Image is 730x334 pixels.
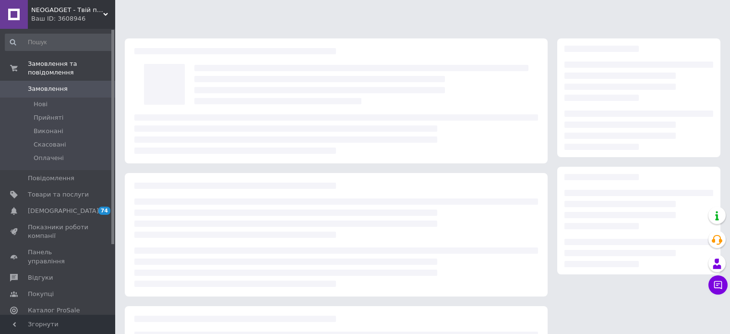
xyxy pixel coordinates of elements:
[28,85,68,93] span: Замовлення
[31,14,115,23] div: Ваш ID: 3608946
[28,273,53,282] span: Відгуки
[34,154,64,162] span: Оплачені
[708,275,728,295] button: Чат з покупцем
[5,34,113,51] input: Пошук
[34,140,66,149] span: Скасовані
[34,127,63,136] span: Виконані
[98,207,110,215] span: 74
[31,6,103,14] span: NEOGADGET - Твій провідник у світ сучасної техніки!
[28,290,54,298] span: Покупці
[34,113,63,122] span: Прийняті
[28,207,99,215] span: [DEMOGRAPHIC_DATA]
[28,306,80,315] span: Каталог ProSale
[28,223,89,240] span: Показники роботи компанії
[28,190,89,199] span: Товари та послуги
[28,60,115,77] span: Замовлення та повідомлення
[34,100,48,109] span: Нові
[28,174,74,183] span: Повідомлення
[28,248,89,265] span: Панель управління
